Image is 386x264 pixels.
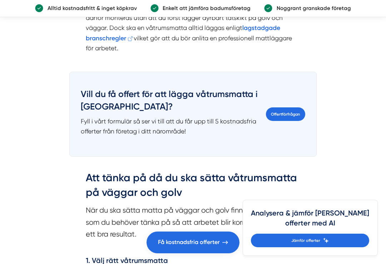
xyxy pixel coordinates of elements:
p: Alltid kostnadsfritt & inget köpkrav [43,4,137,12]
a: Få kostnadsfria offerter [147,232,239,253]
p: Fyll i vårt formulär så ser vi till att du får upp till 5 kostnadsfria offerter från företag i di... [81,116,258,136]
a: lagstadgade branschregler [86,24,280,41]
a: Offertförfrågan [266,107,305,121]
h4: Analysera & jämför [PERSON_NAME] offerter med AI [251,208,369,234]
h3: Vill du få offert för att lägga våtrumsmatta i [GEOGRAPHIC_DATA]? [81,88,258,116]
section: När du ska sätta matta på väggar och golv finns det några saker som du behöver tänka på så att ar... [86,204,300,256]
p: Enkelt att jämföra badumsföretag [159,4,251,12]
span: Få kostnadsfria offerter [158,238,220,247]
span: Jämför offerter [291,237,320,244]
h2: Att tänka på då du ska sätta våtrumsmatta på väggar och golv [86,171,300,204]
p: Noggrant granskade företag [272,4,351,12]
a: Jämför offerter [251,234,369,247]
